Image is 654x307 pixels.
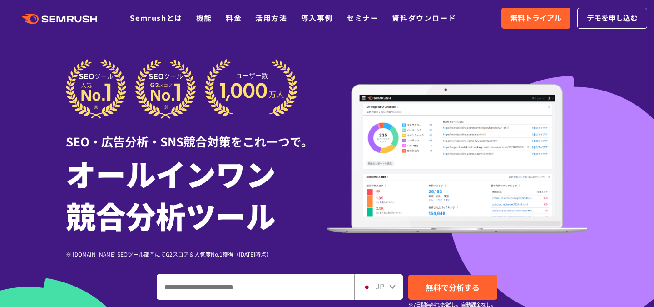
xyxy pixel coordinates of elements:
[510,12,561,24] span: 無料トライアル
[66,119,327,150] div: SEO・広告分析・SNS競合対策をこれ一つで。
[577,8,647,29] a: デモを申し込む
[392,12,456,23] a: 資料ダウンロード
[408,275,497,300] a: 無料で分析する
[66,250,327,258] div: ※ [DOMAIN_NAME] SEOツール部門にてG2スコア＆人気度No.1獲得（[DATE]時点）
[347,12,378,23] a: セミナー
[226,12,242,23] a: 料金
[587,12,638,24] span: デモを申し込む
[157,275,354,299] input: ドメイン、キーワードまたはURLを入力してください
[130,12,182,23] a: Semrushとは
[66,152,327,236] h1: オールインワン 競合分析ツール
[501,8,570,29] a: 無料トライアル
[255,12,287,23] a: 活用方法
[426,282,480,293] span: 無料で分析する
[196,12,212,23] a: 機能
[301,12,333,23] a: 導入事例
[376,281,384,292] span: JP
